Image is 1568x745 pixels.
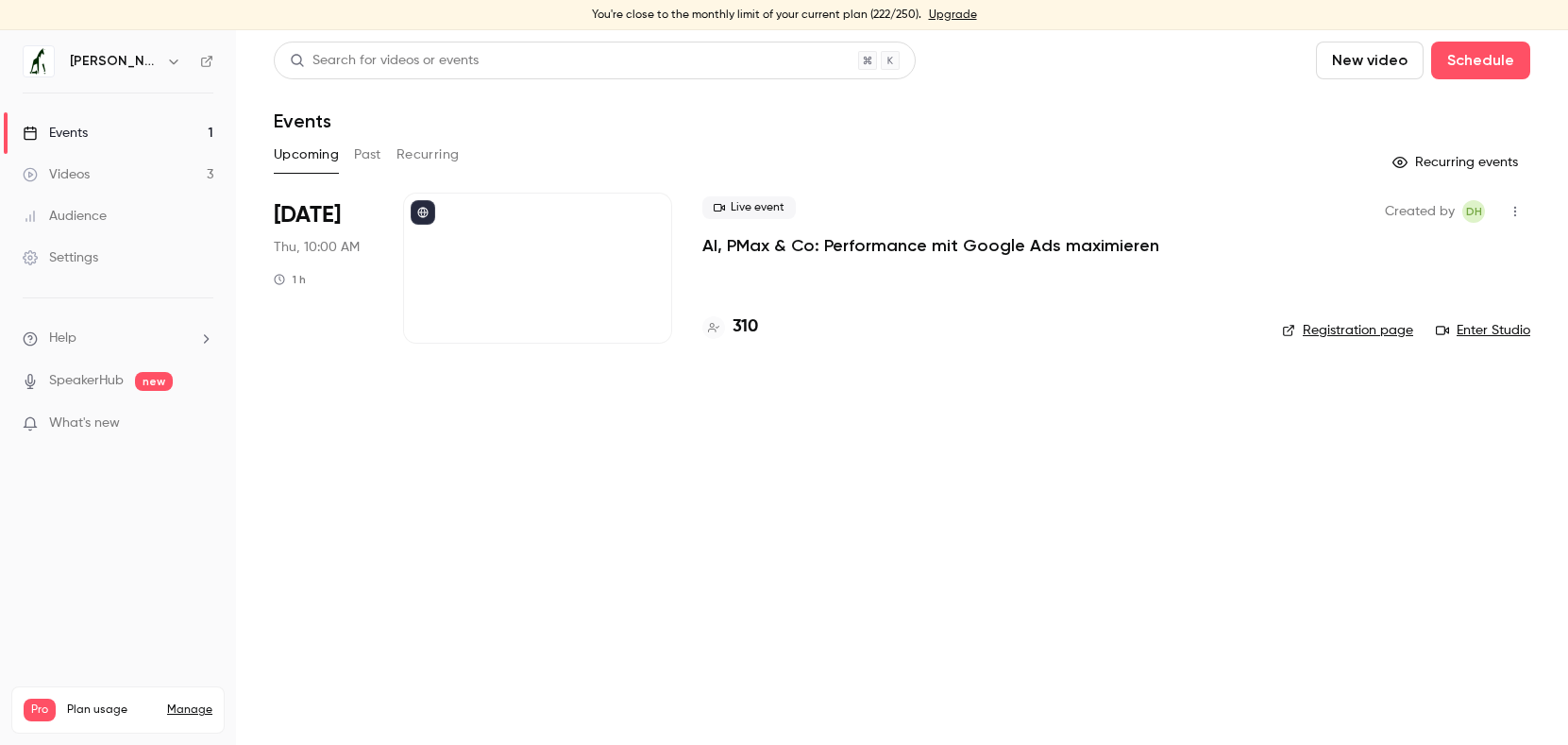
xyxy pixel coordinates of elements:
[191,415,213,432] iframe: Noticeable Trigger
[1282,321,1413,340] a: Registration page
[67,703,156,718] span: Plan usage
[274,200,341,230] span: [DATE]
[274,110,331,132] h1: Events
[702,234,1159,257] a: AI, PMax & Co: Performance mit Google Ads maximieren
[1436,321,1530,340] a: Enter Studio
[24,46,54,76] img: Jung von Matt IMPACT
[1385,200,1455,223] span: Created by
[1466,200,1482,223] span: DH
[929,8,977,23] a: Upgrade
[1316,42,1424,79] button: New video
[23,248,98,267] div: Settings
[135,372,173,391] span: new
[70,52,159,71] h6: [PERSON_NAME]
[1384,147,1530,178] button: Recurring events
[274,140,339,170] button: Upcoming
[24,699,56,721] span: Pro
[702,196,796,219] span: Live event
[274,272,306,287] div: 1 h
[49,414,120,433] span: What's new
[1431,42,1530,79] button: Schedule
[167,703,212,718] a: Manage
[49,371,124,391] a: SpeakerHub
[1462,200,1485,223] span: Dominik Habermacher
[733,314,758,340] h4: 310
[23,165,90,184] div: Videos
[23,124,88,143] div: Events
[354,140,381,170] button: Past
[49,329,76,348] span: Help
[274,238,360,257] span: Thu, 10:00 AM
[274,193,373,344] div: Aug 21 Thu, 10:00 AM (Europe/Zurich)
[396,140,460,170] button: Recurring
[23,329,213,348] li: help-dropdown-opener
[23,207,107,226] div: Audience
[290,51,479,71] div: Search for videos or events
[702,314,758,340] a: 310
